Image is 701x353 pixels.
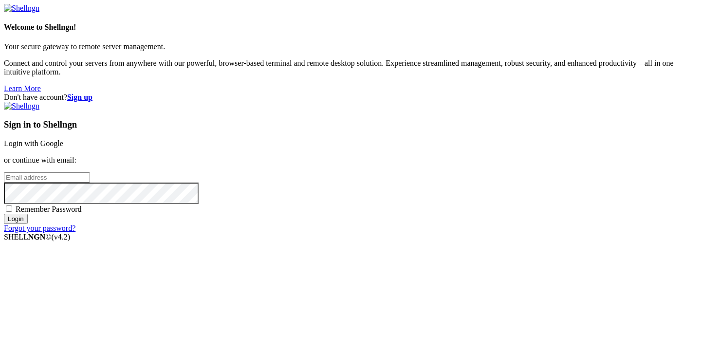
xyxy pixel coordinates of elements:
[4,119,697,130] h3: Sign in to Shellngn
[67,93,92,101] a: Sign up
[4,156,697,165] p: or continue with email:
[4,214,28,224] input: Login
[4,93,697,102] div: Don't have account?
[6,205,12,212] input: Remember Password
[4,42,697,51] p: Your secure gateway to remote server management.
[4,84,41,93] a: Learn More
[28,233,46,241] b: NGN
[4,172,90,183] input: Email address
[4,102,39,111] img: Shellngn
[16,205,82,213] span: Remember Password
[4,224,75,232] a: Forgot your password?
[4,139,63,148] a: Login with Google
[4,23,697,32] h4: Welcome to Shellngn!
[4,4,39,13] img: Shellngn
[4,233,70,241] span: SHELL ©
[52,233,71,241] span: 4.2.0
[4,59,697,76] p: Connect and control your servers from anywhere with our powerful, browser-based terminal and remo...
